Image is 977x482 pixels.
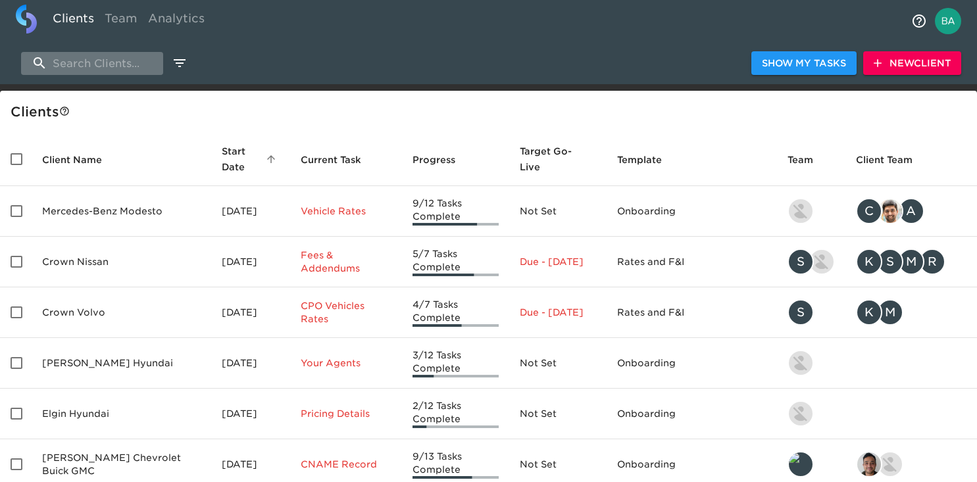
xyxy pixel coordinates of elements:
td: 9/12 Tasks Complete [402,186,510,237]
button: notifications [903,5,935,37]
td: Crown Volvo [32,287,211,338]
img: kevin.lo@roadster.com [789,351,813,375]
img: Profile [935,8,961,34]
input: search [21,52,163,75]
span: Client Name [42,152,119,168]
span: Target Go-Live [520,143,595,175]
img: kevin.lo@roadster.com [789,402,813,425]
div: clayton.mandel@roadster.com, sandeep@simplemnt.com, angelique.nurse@roadster.com [856,198,966,224]
div: kwilson@crowncars.com, sparent@crowncars.com, mcooley@crowncars.com, rrobins@crowncars.com [856,249,966,275]
td: Not Set [509,389,606,439]
p: Vehicle Rates [301,205,391,218]
td: Not Set [509,186,606,237]
td: Rates and F&I [607,237,777,287]
img: kevin.lo@roadster.com [789,199,813,223]
div: kwilson@crowncars.com, mcooley@crowncars.com [856,299,966,325]
div: kevin.lo@roadster.com [788,350,835,376]
td: [DATE] [211,338,290,389]
img: logo [16,5,37,34]
td: 4/7 Tasks Complete [402,287,510,338]
div: leland@roadster.com [788,451,835,477]
p: CPO Vehicles Rates [301,299,391,325]
div: K [856,249,882,275]
img: nikko.foster@roadster.com [878,452,902,476]
td: Rates and F&I [607,287,777,338]
td: Onboarding [607,186,777,237]
span: Calculated based on the start date and the duration of all Tasks contained in this Hub. [520,143,578,175]
td: 3/12 Tasks Complete [402,338,510,389]
p: Due - [DATE] [520,255,595,268]
span: New Client [874,55,951,72]
button: Show My Tasks [751,51,857,76]
div: Client s [11,101,972,122]
div: sai@simplemnt.com, nikko.foster@roadster.com [856,451,966,477]
td: Onboarding [607,389,777,439]
td: [PERSON_NAME] Hyundai [32,338,211,389]
img: sai@simplemnt.com [857,452,881,476]
td: Elgin Hyundai [32,389,211,439]
a: Analytics [143,5,210,37]
p: Fees & Addendums [301,249,391,275]
div: kevin.lo@roadster.com [788,198,835,224]
td: [DATE] [211,389,290,439]
button: edit [168,52,191,74]
button: NewClient [863,51,961,76]
td: 5/7 Tasks Complete [402,237,510,287]
span: This is the next Task in this Hub that should be completed [301,152,361,168]
div: S [877,249,903,275]
a: Team [99,5,143,37]
div: K [856,299,882,325]
div: S [788,299,814,325]
div: savannah@roadster.com [788,299,835,325]
div: kevin.lo@roadster.com [788,400,835,427]
p: Pricing Details [301,407,391,420]
div: C [856,198,882,224]
td: Crown Nissan [32,237,211,287]
div: savannah@roadster.com, austin@roadster.com [788,249,835,275]
span: Progress [413,152,472,168]
div: A [898,198,924,224]
td: Onboarding [607,338,777,389]
span: Start Date [222,143,280,175]
td: [DATE] [211,237,290,287]
span: Current Task [301,152,378,168]
span: Show My Tasks [762,55,846,72]
span: Template [617,152,679,168]
div: M [877,299,903,325]
p: Your Agents [301,356,391,370]
div: M [898,249,924,275]
td: [DATE] [211,287,290,338]
td: Mercedes-Benz Modesto [32,186,211,237]
span: Team [788,152,830,168]
div: R [919,249,945,275]
div: S [788,249,814,275]
a: Clients [47,5,99,37]
td: Not Set [509,338,606,389]
svg: This is a list of all of your clients and clients shared with you [59,106,70,116]
img: austin@roadster.com [810,250,834,274]
p: CNAME Record [301,458,391,471]
td: [DATE] [211,186,290,237]
p: Due - [DATE] [520,306,595,319]
img: sandeep@simplemnt.com [878,199,902,223]
img: leland@roadster.com [789,452,813,476]
span: Client Team [856,152,930,168]
td: 2/12 Tasks Complete [402,389,510,439]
